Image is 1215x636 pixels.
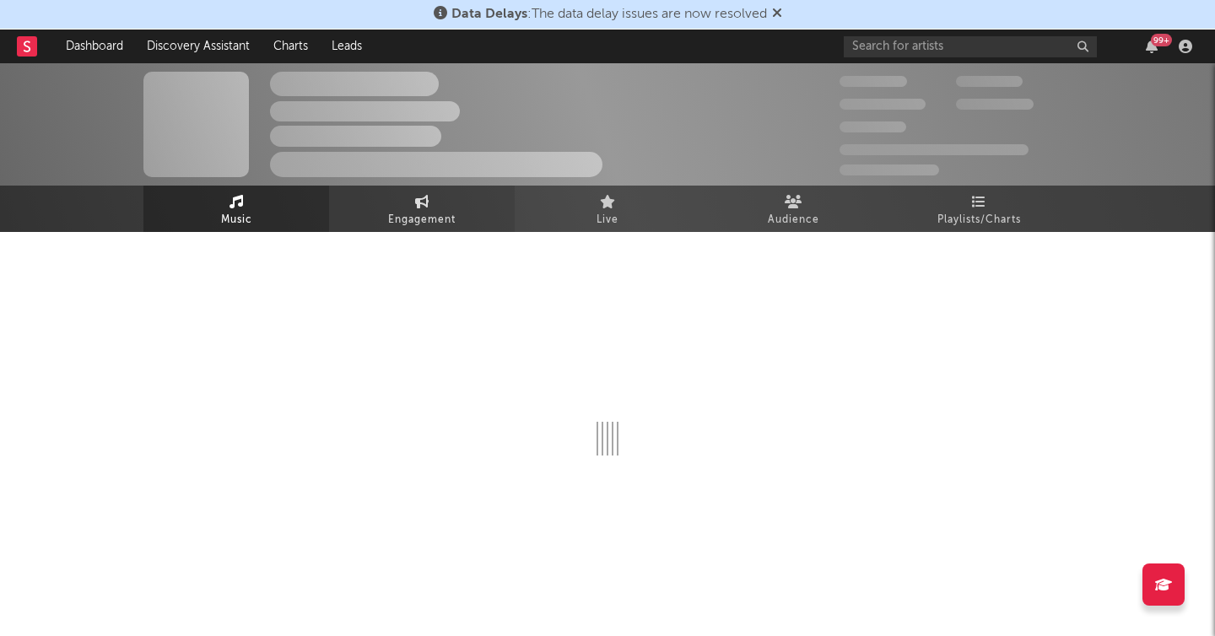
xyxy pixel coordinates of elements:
a: Charts [262,30,320,63]
input: Search for artists [844,36,1097,57]
span: Jump Score: 85.0 [840,164,939,175]
a: Dashboard [54,30,135,63]
span: 1,000,000 [956,99,1034,110]
span: Audience [768,210,819,230]
span: Music [221,210,252,230]
span: 300,000 [840,76,907,87]
span: Data Delays [451,8,527,21]
a: Discovery Assistant [135,30,262,63]
span: 100,000 [956,76,1023,87]
span: : The data delay issues are now resolved [451,8,767,21]
span: Dismiss [772,8,782,21]
button: 99+ [1146,40,1158,53]
span: 50,000,000 Monthly Listeners [840,144,1029,155]
span: Engagement [388,210,456,230]
a: Engagement [329,186,515,232]
a: Leads [320,30,374,63]
a: Audience [700,186,886,232]
span: 50,000,000 [840,99,926,110]
span: 100,000 [840,121,906,132]
div: 99 + [1151,34,1172,46]
a: Music [143,186,329,232]
span: Live [597,210,618,230]
a: Live [515,186,700,232]
a: Playlists/Charts [886,186,1072,232]
span: Playlists/Charts [937,210,1021,230]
